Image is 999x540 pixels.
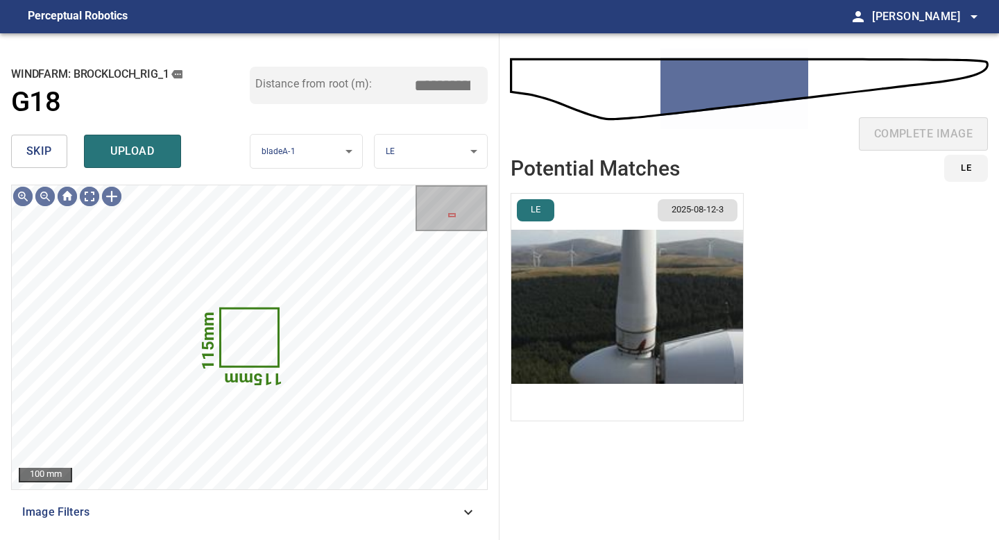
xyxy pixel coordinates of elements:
[522,203,549,217] span: LE
[224,369,282,389] text: 115mm
[169,67,185,82] button: copy message details
[872,7,982,26] span: [PERSON_NAME]
[22,504,460,521] span: Image Filters
[511,157,680,180] h2: Potential Matches
[511,194,743,421] img: Brockloch_Rig_1/G18/2025-08-12-3/2025-08-12-1/inspectionData/image31wp34.jpg
[84,135,181,168] button: upload
[11,135,67,168] button: skip
[375,134,487,169] div: LE
[11,496,488,529] div: Image Filters
[966,8,982,25] span: arrow_drop_down
[198,312,218,370] text: 115mm
[386,146,395,156] span: LE
[34,185,56,208] img: Zoom out
[663,203,732,217] span: 2025-08-12-3
[517,199,554,221] button: LE
[78,185,101,208] img: Toggle full page
[28,6,128,28] figcaption: Perceptual Robotics
[936,155,988,182] div: id
[262,146,296,156] span: bladeA-1
[11,67,250,82] h2: windfarm: Brockloch_Rig_1
[101,185,123,208] img: Toggle selection
[255,78,372,90] label: Distance from root (m):
[12,185,34,208] img: Zoom in
[11,86,60,119] h1: G18
[850,8,866,25] span: person
[26,142,52,161] span: skip
[11,86,250,119] a: G18
[99,142,166,161] span: upload
[944,155,988,182] button: LE
[866,3,982,31] button: [PERSON_NAME]
[250,134,363,169] div: bladeA-1
[961,160,971,176] span: LE
[56,185,78,208] img: Go home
